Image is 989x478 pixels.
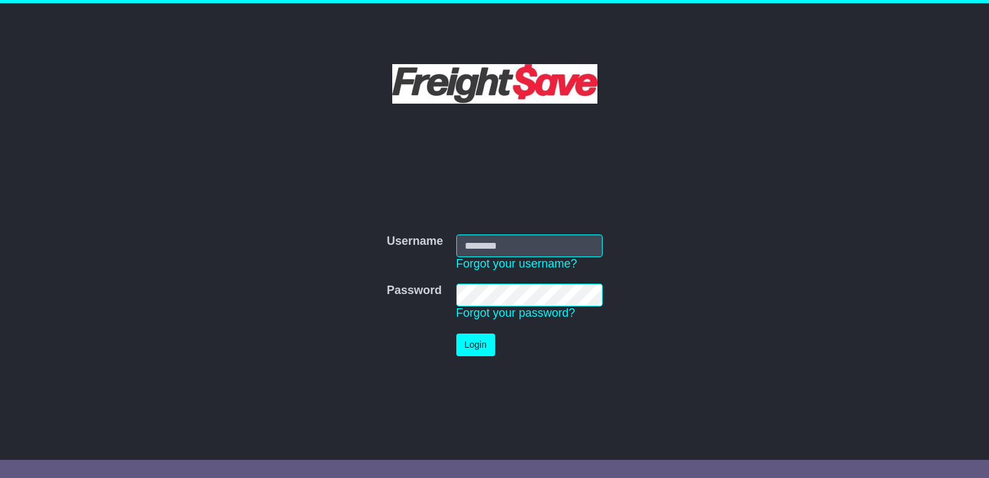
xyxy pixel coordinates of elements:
[456,257,577,270] a: Forgot your username?
[456,306,575,319] a: Forgot your password?
[386,234,443,249] label: Username
[456,334,495,356] button: Login
[386,284,441,298] label: Password
[392,64,597,104] img: Freight Save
